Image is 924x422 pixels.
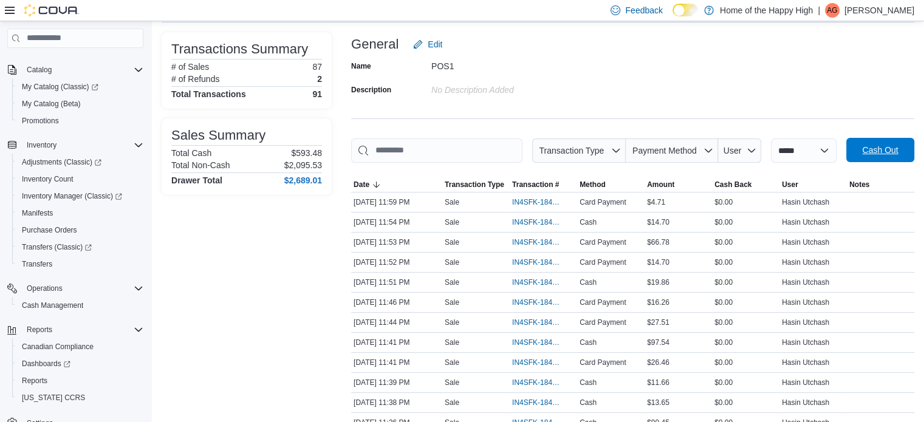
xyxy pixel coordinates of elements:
[351,37,399,52] h3: General
[17,80,143,94] span: My Catalog (Classic)
[512,180,559,189] span: Transaction #
[431,80,594,95] div: No Description added
[17,390,143,405] span: Washington CCRS
[580,180,606,189] span: Method
[317,74,322,84] p: 2
[17,298,143,313] span: Cash Management
[284,175,322,185] h4: $2,689.01
[445,358,459,367] p: Sale
[22,138,61,152] button: Inventory
[782,237,829,247] span: Hasin Utchash
[27,284,63,293] span: Operations
[512,217,563,227] span: IN4SFK-18465744
[17,189,143,203] span: Inventory Manager (Classic)
[22,322,143,337] span: Reports
[17,356,143,371] span: Dashboards
[512,195,575,209] button: IN4SFK-18465784
[351,315,442,330] div: [DATE] 11:44 PM
[445,217,459,227] p: Sale
[351,215,442,230] div: [DATE] 11:54 PM
[782,358,829,367] span: Hasin Utchash
[351,195,442,209] div: [DATE] 11:59 PM
[354,180,369,189] span: Date
[12,338,148,355] button: Canadian Compliance
[647,378,669,387] span: $11.66
[512,275,575,290] button: IN4SFK-18465711
[647,217,669,227] span: $14.70
[22,63,143,77] span: Catalog
[17,257,143,271] span: Transfers
[512,197,563,207] span: IN4SFK-18465784
[442,177,510,192] button: Transaction Type
[22,281,143,296] span: Operations
[647,318,669,327] span: $27.51
[351,355,442,370] div: [DATE] 11:41 PM
[827,3,837,18] span: AG
[712,275,779,290] div: $0.00
[849,180,869,189] span: Notes
[445,318,459,327] p: Sale
[408,32,447,56] button: Edit
[22,157,101,167] span: Adjustments (Classic)
[17,172,78,186] a: Inventory Count
[17,356,75,371] a: Dashboards
[17,155,143,169] span: Adjustments (Classic)
[17,339,98,354] a: Canadian Compliance
[12,389,148,406] button: [US_STATE] CCRS
[647,398,669,407] span: $13.65
[862,144,898,156] span: Cash Out
[22,208,53,218] span: Manifests
[12,188,148,205] a: Inventory Manager (Classic)
[12,372,148,389] button: Reports
[647,358,669,367] span: $26.46
[312,62,322,72] p: 87
[171,89,246,99] h4: Total Transactions
[2,137,148,154] button: Inventory
[647,338,669,347] span: $97.54
[512,378,563,387] span: IN4SFK-18465617
[818,3,820,18] p: |
[577,177,645,192] button: Method
[647,197,665,207] span: $4.71
[672,4,698,16] input: Dark Mode
[22,82,98,92] span: My Catalog (Classic)
[445,257,459,267] p: Sale
[171,160,230,170] h6: Total Non-Cash
[712,315,779,330] div: $0.00
[171,128,265,143] h3: Sales Summary
[539,146,604,155] span: Transaction Type
[712,375,779,390] div: $0.00
[512,398,563,407] span: IN4SFK-18465611
[645,177,712,192] button: Amount
[17,373,143,388] span: Reports
[22,116,59,126] span: Promotions
[512,298,563,307] span: IN4SFK-18465686
[351,375,442,390] div: [DATE] 11:39 PM
[512,237,563,247] span: IN4SFK-18465737
[782,217,829,227] span: Hasin Utchash
[512,215,575,230] button: IN4SFK-18465744
[17,80,103,94] a: My Catalog (Classic)
[171,42,308,56] h3: Transactions Summary
[17,390,90,405] a: [US_STATE] CCRS
[351,335,442,350] div: [DATE] 11:41 PM
[782,257,829,267] span: Hasin Utchash
[12,297,148,314] button: Cash Management
[351,85,391,95] label: Description
[512,255,575,270] button: IN4SFK-18465728
[428,38,442,50] span: Edit
[22,225,77,235] span: Purchase Orders
[24,4,79,16] img: Cova
[171,148,211,158] h6: Total Cash
[712,355,779,370] div: $0.00
[12,171,148,188] button: Inventory Count
[22,301,83,310] span: Cash Management
[532,138,626,163] button: Transaction Type
[712,215,779,230] div: $0.00
[724,146,742,155] span: User
[17,240,97,254] a: Transfers (Classic)
[12,355,148,372] a: Dashboards
[782,298,829,307] span: Hasin Utchash
[580,318,626,327] span: Card Payment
